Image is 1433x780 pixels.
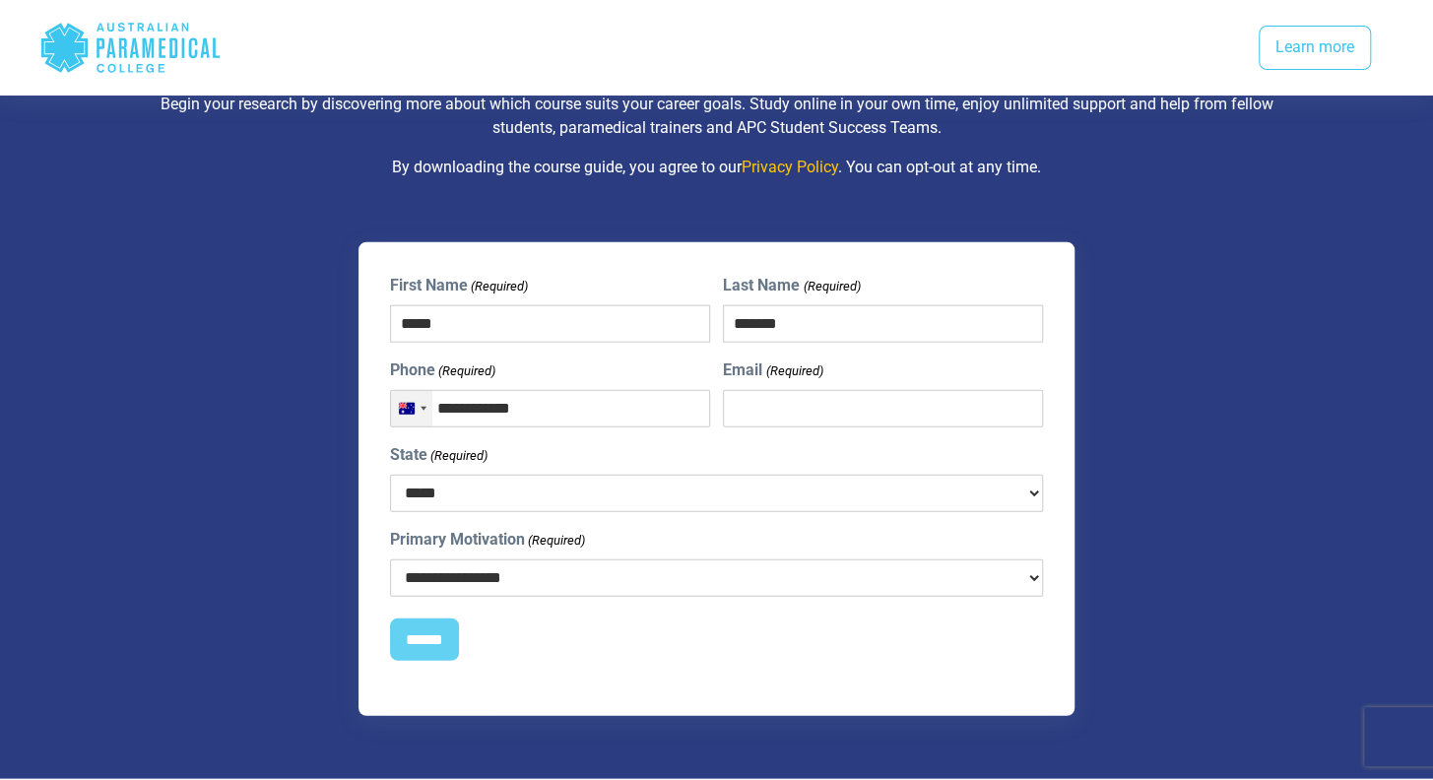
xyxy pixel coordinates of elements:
[526,531,585,551] span: (Required)
[764,361,823,381] span: (Required)
[436,361,495,381] span: (Required)
[390,528,585,552] label: Primary Motivation
[428,446,488,466] span: (Required)
[141,156,1293,179] p: By downloading the course guide, you agree to our . You can opt-out at any time.
[1259,26,1371,71] a: Learn more
[723,274,860,297] label: Last Name
[723,358,822,382] label: Email
[469,277,528,296] span: (Required)
[802,277,861,296] span: (Required)
[39,16,222,80] div: Australian Paramedical College
[390,443,488,467] label: State
[141,93,1293,140] p: Begin your research by discovering more about which course suits your career goals. Study online ...
[390,274,528,297] label: First Name
[390,358,495,382] label: Phone
[742,158,838,176] a: Privacy Policy
[391,391,432,426] button: Selected country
